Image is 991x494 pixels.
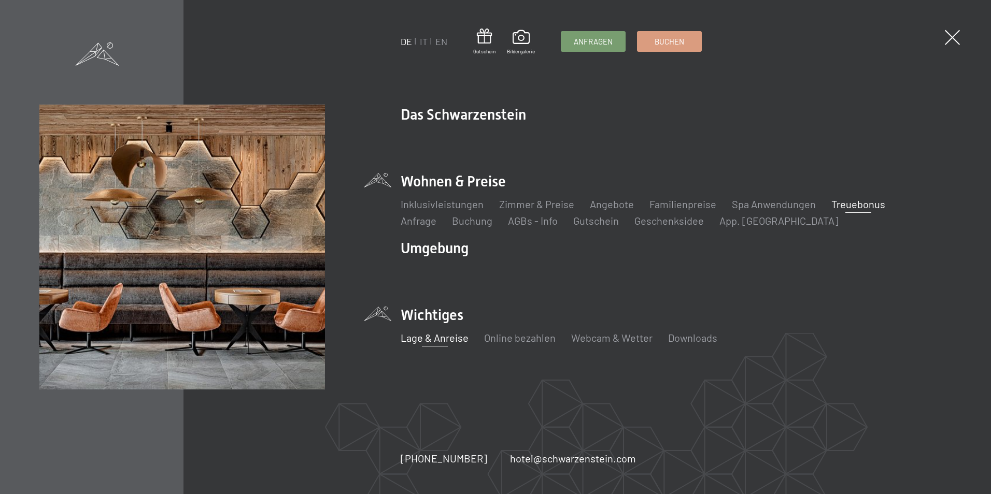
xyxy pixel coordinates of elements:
a: Online bezahlen [484,331,556,344]
a: EN [435,36,447,47]
span: [PHONE_NUMBER] [401,452,487,464]
a: Lage & Anreise [401,331,469,344]
a: Anfrage [401,214,436,227]
a: Gutschein [573,214,619,227]
a: Buchung [452,214,492,227]
img: Wellnesshotels - Bar - Spieltische - Kinderunterhaltung [39,105,325,390]
a: App. [GEOGRAPHIC_DATA] [719,214,839,227]
a: Webcam & Wetter [571,331,653,344]
a: hotel@schwarzenstein.com [510,451,636,466]
a: Spa Anwendungen [732,198,816,210]
a: IT [420,36,428,47]
a: Treuebonus [831,198,885,210]
a: DE [401,36,412,47]
a: Anfragen [561,32,625,51]
a: Familienpreise [649,198,716,210]
span: Bildergalerie [507,48,535,55]
a: Buchen [638,32,701,51]
span: Anfragen [574,36,613,47]
a: Geschenksidee [634,214,704,227]
a: Inklusivleistungen [401,198,484,210]
a: Angebote [590,198,634,210]
span: Buchen [655,36,684,47]
a: Gutschein [473,28,495,55]
a: Bildergalerie [507,30,535,55]
span: Gutschein [473,48,495,55]
a: Downloads [668,331,717,344]
a: AGBs - Info [508,214,558,227]
a: [PHONE_NUMBER] [401,451,487,466]
a: Zimmer & Preise [499,198,574,210]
